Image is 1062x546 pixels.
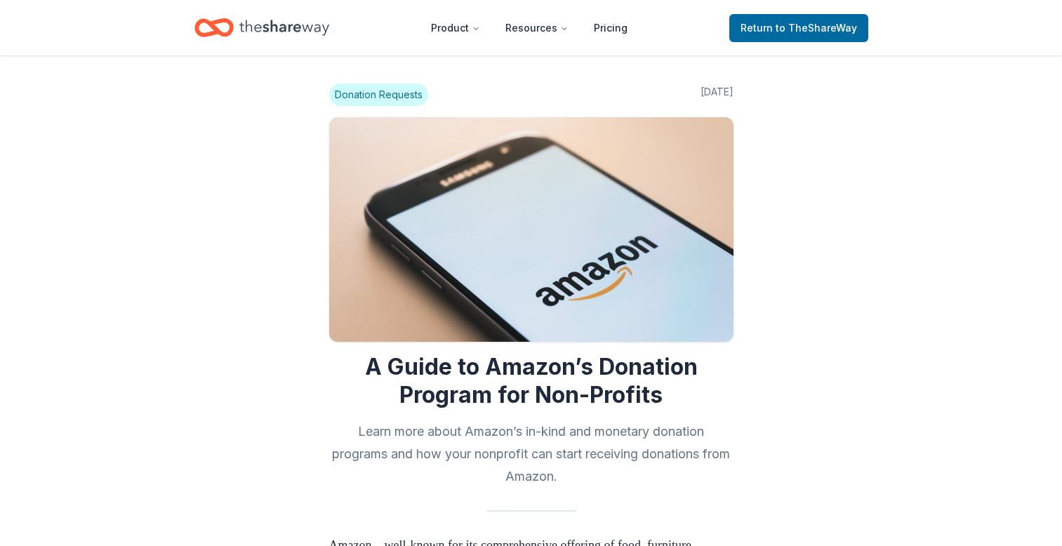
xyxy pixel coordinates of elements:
a: Returnto TheShareWay [729,14,868,42]
span: to TheShareWay [776,22,857,34]
img: Image for A Guide to Amazon’s Donation Program for Non-Profits [329,117,734,342]
span: Donation Requests [329,84,428,106]
h2: Learn more about Amazon’s in-kind and monetary donation programs and how your nonprofit can start... [329,420,734,488]
span: [DATE] [701,84,734,106]
span: Return [741,20,857,36]
button: Resources [494,14,580,42]
h1: A Guide to Amazon’s Donation Program for Non-Profits [329,353,734,409]
nav: Main [420,11,639,44]
a: Home [194,11,329,44]
a: Pricing [583,14,639,42]
button: Product [420,14,491,42]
